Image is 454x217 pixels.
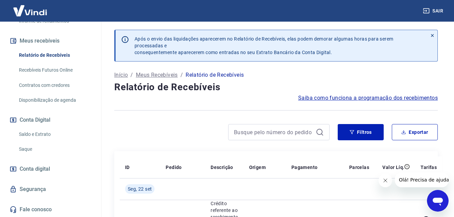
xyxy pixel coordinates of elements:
[395,172,449,187] iframe: Mensagem da empresa
[125,164,130,171] p: ID
[16,127,93,141] a: Saldo e Extrato
[8,182,93,197] a: Segurança
[128,186,152,192] span: Seg, 22 set
[16,78,93,92] a: Contratos com credores
[20,164,50,174] span: Conta digital
[16,63,93,77] a: Recebíveis Futuros Online
[181,71,183,79] p: /
[421,164,437,171] p: Tarifas
[16,48,93,62] a: Relatório de Recebíveis
[392,124,438,140] button: Exportar
[422,5,446,17] button: Sair
[349,164,369,171] p: Parcelas
[114,71,128,79] a: Início
[16,142,93,156] a: Saque
[8,202,93,217] a: Fale conosco
[298,94,438,102] a: Saiba como funciona a programação dos recebimentos
[211,164,233,171] p: Descrição
[186,71,244,79] p: Relatório de Recebíveis
[114,80,438,94] h4: Relatório de Recebíveis
[249,164,266,171] p: Origem
[291,164,318,171] p: Pagamento
[8,33,93,48] button: Meus recebíveis
[166,164,182,171] p: Pedido
[135,35,422,56] p: Após o envio das liquidações aparecerem no Relatório de Recebíveis, elas podem demorar algumas ho...
[4,5,57,10] span: Olá! Precisa de ajuda?
[8,162,93,176] a: Conta digital
[16,93,93,107] a: Disponibilização de agenda
[427,190,449,212] iframe: Botão para abrir a janela de mensagens
[8,0,52,21] img: Vindi
[136,71,178,79] a: Meus Recebíveis
[382,164,404,171] p: Valor Líq.
[379,174,392,187] iframe: Fechar mensagem
[8,113,93,127] button: Conta Digital
[234,127,313,137] input: Busque pelo número do pedido
[338,124,384,140] button: Filtros
[130,71,133,79] p: /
